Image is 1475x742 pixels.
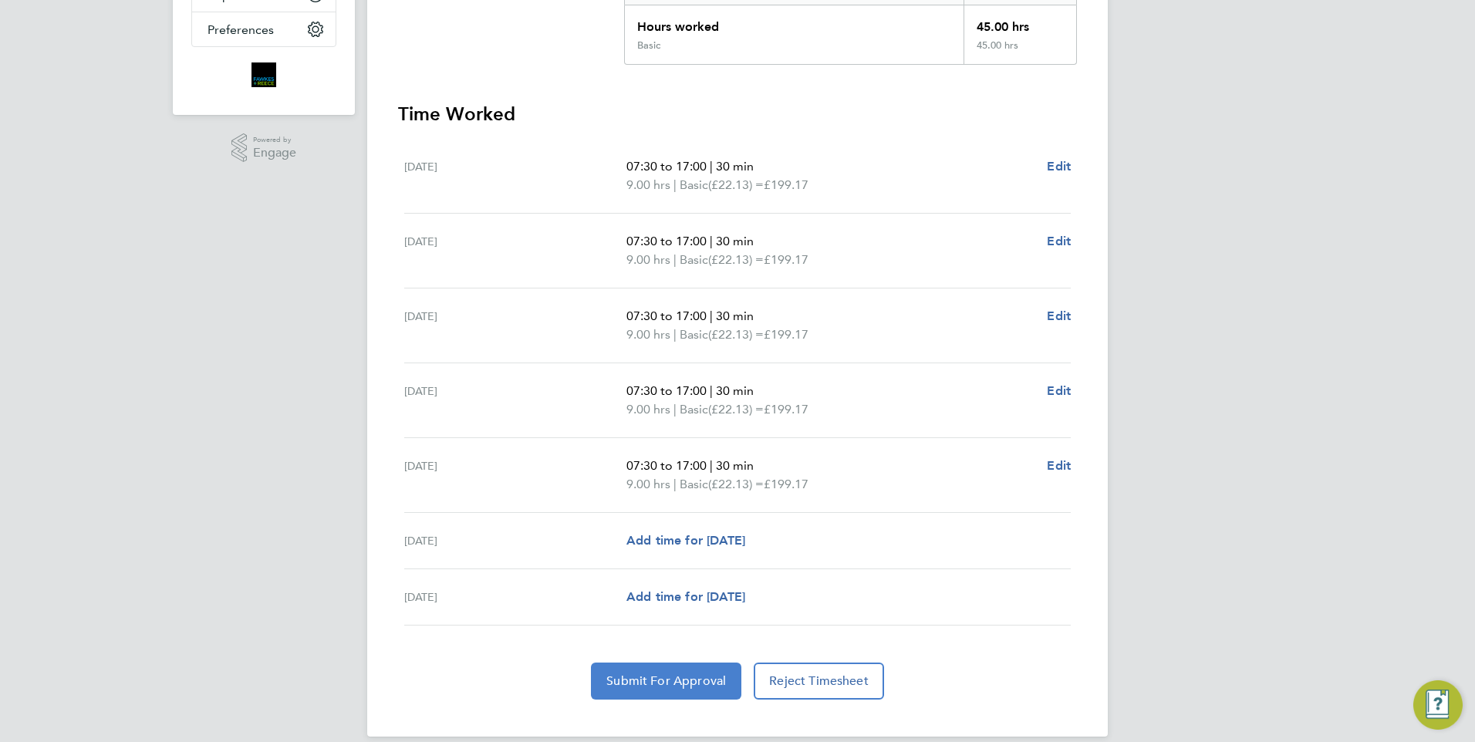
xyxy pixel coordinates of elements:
span: £199.17 [764,252,808,267]
span: | [673,477,677,491]
span: | [710,458,713,473]
div: 45.00 hrs [964,39,1076,64]
span: (£22.13) = [708,477,764,491]
span: 9.00 hrs [626,477,670,491]
span: 30 min [716,383,754,398]
div: [DATE] [404,232,626,269]
span: 9.00 hrs [626,252,670,267]
span: Reject Timesheet [769,673,869,689]
span: 07:30 to 17:00 [626,458,707,473]
span: | [710,309,713,323]
span: Edit [1047,383,1071,398]
div: [DATE] [404,382,626,419]
button: Engage Resource Center [1413,680,1463,730]
span: 30 min [716,458,754,473]
span: £199.17 [764,177,808,192]
div: 45.00 hrs [964,5,1076,39]
span: 9.00 hrs [626,327,670,342]
button: Preferences [192,12,336,46]
a: Add time for [DATE] [626,531,745,550]
span: | [710,383,713,398]
span: (£22.13) = [708,402,764,417]
button: Reject Timesheet [754,663,884,700]
div: [DATE] [404,157,626,194]
a: Edit [1047,157,1071,176]
span: 07:30 to 17:00 [626,159,707,174]
a: Edit [1047,457,1071,475]
span: (£22.13) = [708,327,764,342]
div: [DATE] [404,531,626,550]
span: 07:30 to 17:00 [626,234,707,248]
span: Submit For Approval [606,673,726,689]
span: Basic [680,176,708,194]
span: 9.00 hrs [626,177,670,192]
span: Basic [680,400,708,419]
div: [DATE] [404,307,626,344]
img: bromak-logo-retina.png [251,62,276,87]
span: | [673,177,677,192]
span: Basic [680,251,708,269]
span: Edit [1047,309,1071,323]
span: 30 min [716,159,754,174]
a: Edit [1047,382,1071,400]
span: Edit [1047,234,1071,248]
span: | [710,234,713,248]
a: Edit [1047,232,1071,251]
div: [DATE] [404,588,626,606]
div: [DATE] [404,457,626,494]
span: 07:30 to 17:00 [626,309,707,323]
a: Powered byEngage [231,133,297,163]
span: £199.17 [764,477,808,491]
span: | [710,159,713,174]
button: Submit For Approval [591,663,741,700]
h3: Time Worked [398,102,1077,126]
span: Edit [1047,458,1071,473]
span: | [673,252,677,267]
div: Hours worked [625,5,964,39]
span: | [673,402,677,417]
span: 30 min [716,234,754,248]
span: £199.17 [764,402,808,417]
span: Basic [680,475,708,494]
span: 07:30 to 17:00 [626,383,707,398]
span: Edit [1047,159,1071,174]
span: Engage [253,147,296,160]
span: 30 min [716,309,754,323]
span: Basic [680,325,708,344]
span: £199.17 [764,327,808,342]
span: Add time for [DATE] [626,533,745,548]
span: (£22.13) = [708,177,764,192]
span: Powered by [253,133,296,147]
span: 9.00 hrs [626,402,670,417]
div: Basic [637,39,660,52]
span: Preferences [208,22,274,37]
span: | [673,327,677,342]
a: Go to home page [191,62,336,87]
a: Edit [1047,307,1071,325]
span: Add time for [DATE] [626,589,745,604]
a: Add time for [DATE] [626,588,745,606]
span: (£22.13) = [708,252,764,267]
